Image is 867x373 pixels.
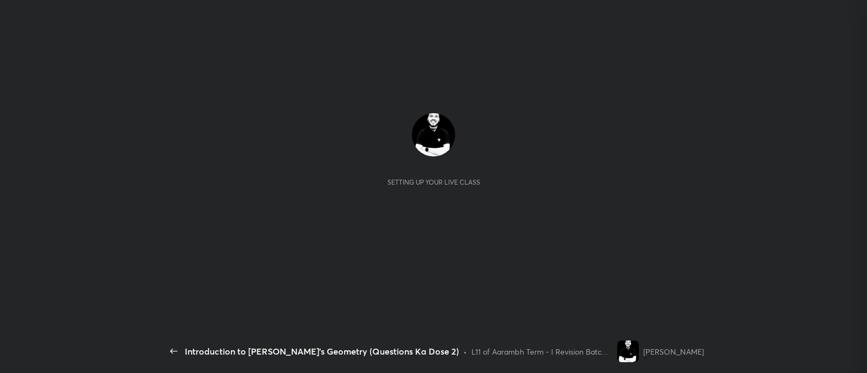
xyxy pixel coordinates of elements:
div: Introduction to [PERSON_NAME]'s Geometry (Questions Ka Dose 2) [185,345,459,358]
img: 09eacaca48724f39b2bfd7afae5e8fbc.jpg [412,113,455,156]
div: L11 of Aarambh Term - I Revision Batch for CBSE Class 9th [471,346,613,357]
img: 09eacaca48724f39b2bfd7afae5e8fbc.jpg [617,341,639,362]
div: • [463,346,467,357]
div: [PERSON_NAME] [643,346,704,357]
div: Setting up your live class [387,178,480,186]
